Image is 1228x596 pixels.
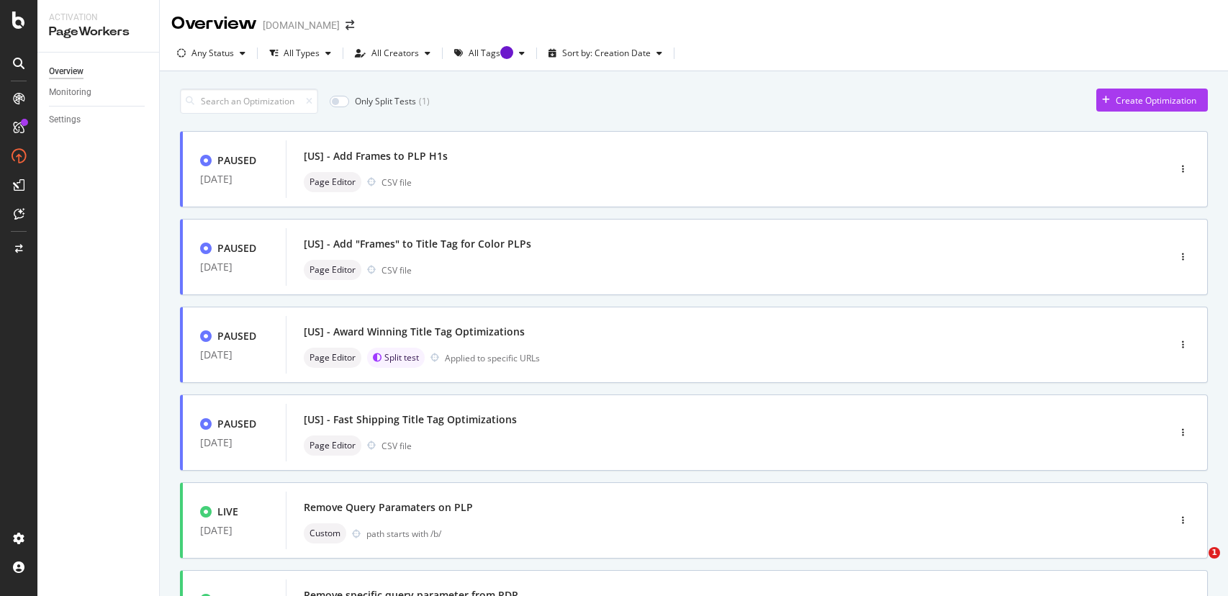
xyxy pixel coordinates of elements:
[304,325,525,339] div: [US] - Award Winning Title Tag Optimizations
[367,348,425,368] div: brand label
[419,95,430,107] div: ( 1 )
[217,417,256,431] div: PAUSED
[1116,94,1196,107] div: Create Optimization
[171,42,251,65] button: Any Status
[366,528,1107,540] div: path starts with /b/
[469,49,513,58] div: All Tags
[49,64,83,79] div: Overview
[304,149,448,163] div: [US] - Add Frames to PLP H1s
[448,42,531,65] button: All TagsTooltip anchor
[1179,547,1214,582] iframe: Intercom live chat
[217,241,256,256] div: PAUSED
[310,178,356,186] span: Page Editor
[304,412,517,427] div: [US] - Fast Shipping Title Tag Optimizations
[355,95,416,107] div: Only Split Tests
[49,12,148,24] div: Activation
[200,437,268,448] div: [DATE]
[304,523,346,543] div: neutral label
[500,46,513,59] div: Tooltip anchor
[304,237,531,251] div: [US] - Add "Frames" to Title Tag for Color PLPs
[445,352,540,364] div: Applied to specific URLs
[371,49,419,58] div: All Creators
[310,441,356,450] span: Page Editor
[263,18,340,32] div: [DOMAIN_NAME]
[49,64,149,79] a: Overview
[191,49,234,58] div: Any Status
[384,353,419,362] span: Split test
[310,529,340,538] span: Custom
[382,264,412,276] div: CSV file
[346,20,354,30] div: arrow-right-arrow-left
[284,49,320,58] div: All Types
[310,266,356,274] span: Page Editor
[349,42,436,65] button: All Creators
[1096,89,1208,112] button: Create Optimization
[200,349,268,361] div: [DATE]
[49,112,81,127] div: Settings
[180,89,318,114] input: Search an Optimization
[304,435,361,456] div: neutral label
[200,525,268,536] div: [DATE]
[1209,547,1220,559] span: 1
[304,260,361,280] div: neutral label
[310,353,356,362] span: Page Editor
[304,500,473,515] div: Remove Query Paramaters on PLP
[263,42,337,65] button: All Types
[304,348,361,368] div: neutral label
[562,49,651,58] div: Sort by: Creation Date
[200,173,268,185] div: [DATE]
[304,172,361,192] div: neutral label
[217,153,256,168] div: PAUSED
[49,24,148,40] div: PageWorkers
[49,112,149,127] a: Settings
[49,85,149,100] a: Monitoring
[200,261,268,273] div: [DATE]
[382,440,412,452] div: CSV file
[217,505,238,519] div: LIVE
[49,85,91,100] div: Monitoring
[217,329,256,343] div: PAUSED
[543,42,668,65] button: Sort by: Creation Date
[171,12,257,36] div: Overview
[382,176,412,189] div: CSV file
